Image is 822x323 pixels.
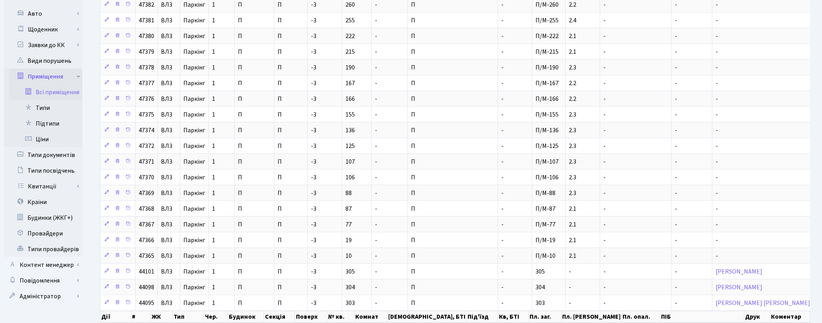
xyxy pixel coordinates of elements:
[569,189,576,197] span: 2.3
[535,173,559,182] span: П/М-106
[501,173,504,182] span: -
[675,95,677,103] span: -
[183,253,205,259] span: Паркінг
[716,142,718,150] span: -
[675,79,677,88] span: -
[183,96,205,102] span: Паркінг
[569,0,576,9] span: 2.2
[161,253,177,259] span: ВЛ3
[212,63,215,72] span: 1
[569,220,576,229] span: 2.1
[311,142,316,150] span: -3
[161,111,177,118] span: ВЛ3
[238,142,242,150] span: П
[183,143,205,149] span: Паркінг
[501,16,504,25] span: -
[603,32,606,40] span: -
[4,257,82,273] a: Контент менеджер
[278,126,282,135] span: П
[311,267,316,276] span: -3
[716,47,718,56] span: -
[345,236,352,245] span: 19
[238,79,242,88] span: П
[278,110,282,119] span: П
[535,16,559,25] span: П/М-255
[716,299,810,307] a: [PERSON_NAME] [PERSON_NAME]
[716,267,762,276] a: [PERSON_NAME]
[716,252,718,260] span: -
[535,126,559,135] span: П/М-136
[212,252,215,260] span: 1
[345,32,355,40] span: 222
[675,204,677,213] span: -
[603,95,606,103] span: -
[345,0,355,9] span: 260
[311,157,316,166] span: -3
[535,0,559,9] span: П/М-260
[569,204,576,213] span: 2.1
[345,157,355,166] span: 107
[675,220,677,229] span: -
[183,221,205,228] span: Паркінг
[716,0,718,9] span: -
[411,79,415,88] span: П
[278,47,282,56] span: П
[603,79,606,88] span: -
[139,110,154,119] span: 47375
[311,204,316,213] span: -3
[411,110,415,119] span: П
[238,0,242,9] span: П
[238,252,242,260] span: П
[139,47,154,56] span: 47379
[161,80,177,86] span: ВЛ3
[212,267,215,276] span: 1
[278,16,282,25] span: П
[675,189,677,197] span: -
[278,252,282,260] span: П
[411,252,415,260] span: П
[569,126,576,135] span: 2.3
[4,194,82,210] a: Країни
[716,95,718,103] span: -
[501,63,504,72] span: -
[278,189,282,197] span: П
[161,33,177,39] span: ВЛ3
[139,0,154,9] span: 47382
[501,204,504,213] span: -
[375,95,377,103] span: -
[139,142,154,150] span: 47372
[375,252,377,260] span: -
[411,236,415,245] span: П
[716,283,762,292] a: [PERSON_NAME]
[375,157,377,166] span: -
[375,220,377,229] span: -
[238,189,242,197] span: П
[311,173,316,182] span: -3
[603,47,606,56] span: -
[603,204,606,213] span: -
[411,220,415,229] span: П
[278,32,282,40] span: П
[569,16,576,25] span: 2.4
[716,16,718,25] span: -
[278,157,282,166] span: П
[569,79,576,88] span: 2.2
[345,110,355,119] span: 155
[4,53,82,69] a: Види порушень
[716,236,718,245] span: -
[675,252,677,260] span: -
[345,204,352,213] span: 87
[278,95,282,103] span: П
[716,110,718,119] span: -
[501,157,504,166] span: -
[278,267,282,276] span: П
[375,189,377,197] span: -
[183,127,205,133] span: Паркінг
[535,32,559,40] span: П/М-222
[212,204,215,213] span: 1
[9,22,82,37] a: Щоденник
[139,220,154,229] span: 47367
[411,95,415,103] span: П
[675,236,677,245] span: -
[183,159,205,165] span: Паркінг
